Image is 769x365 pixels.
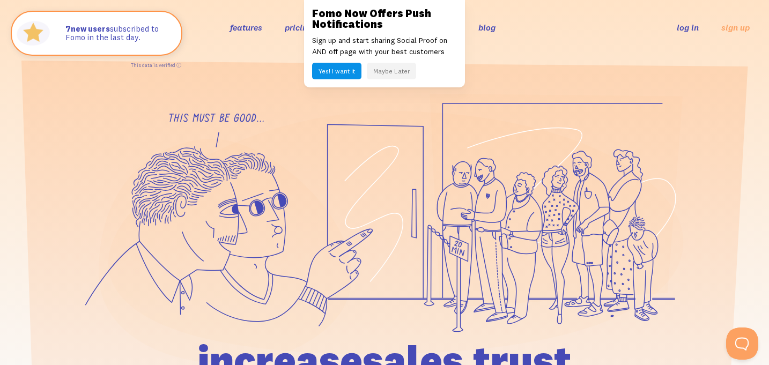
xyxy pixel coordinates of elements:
h3: Fomo Now Offers Push Notifications [312,8,457,29]
span: 7 [65,25,71,34]
a: log in [677,22,699,33]
a: blog [478,22,496,33]
a: features [230,22,262,33]
iframe: Help Scout Beacon - Open [726,327,758,360]
img: Fomo [14,14,53,53]
button: Maybe Later [367,63,416,79]
p: subscribed to Fomo in the last day. [65,25,171,42]
a: pricing [285,22,312,33]
a: sign up [721,22,750,33]
button: Yes! I want it [312,63,361,79]
a: This data is verified ⓘ [131,62,181,68]
p: Sign up and start sharing Social Proof on AND off page with your best customers [312,35,457,57]
strong: new users [65,24,110,34]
